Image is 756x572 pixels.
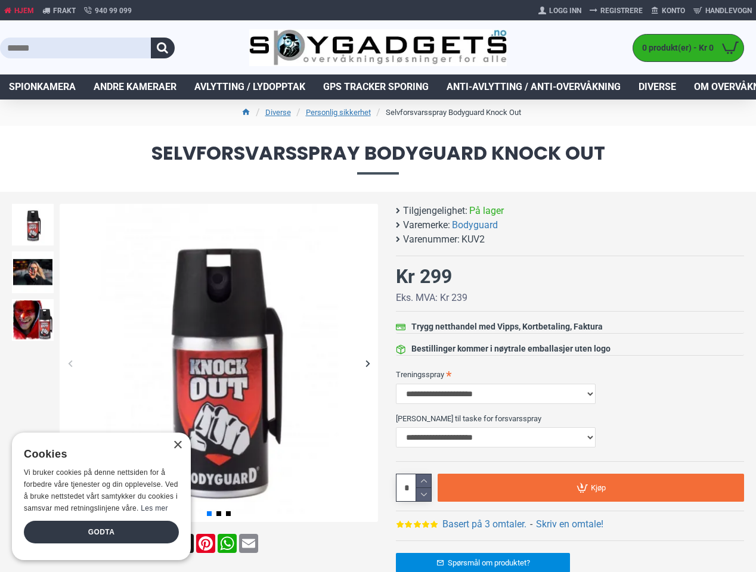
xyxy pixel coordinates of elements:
[216,511,221,516] span: Go to slide 2
[238,534,259,553] a: Email
[403,232,460,247] b: Varenummer:
[265,107,291,119] a: Diverse
[438,74,630,100] a: Anti-avlytting / Anti-overvåkning
[94,80,176,94] span: Andre kameraer
[226,511,231,516] span: Go to slide 3
[549,5,581,16] span: Logg Inn
[216,534,238,553] a: WhatsApp
[630,74,685,100] a: Diverse
[633,42,717,54] span: 0 produkt(er) - Kr 0
[207,511,212,516] span: Go to slide 1
[194,80,305,94] span: Avlytting / Lydopptak
[600,5,643,16] span: Registrere
[662,5,685,16] span: Konto
[173,441,182,450] div: Close
[396,262,452,291] div: Kr 299
[411,343,611,355] div: Bestillinger kommer i nøytrale emballasjer uten logo
[396,409,744,428] label: [PERSON_NAME] til taske for forsvarsspray
[306,107,371,119] a: Personlig sikkerhet
[14,5,34,16] span: Hjem
[647,1,689,20] a: Konto
[396,365,744,384] label: Treningsspray
[689,1,756,20] a: Handlevogn
[357,353,378,374] div: Next slide
[411,321,603,333] div: Trygg netthandel med Vipps, Kortbetaling, Faktura
[447,80,621,94] span: Anti-avlytting / Anti-overvåkning
[249,29,506,66] img: SpyGadgets.no
[60,353,80,374] div: Previous slide
[530,518,532,530] b: -
[12,144,744,174] span: Selvforsvarsspray Bodyguard Knock Out
[9,80,76,94] span: Spionkamera
[24,468,178,512] span: Vi bruker cookies på denne nettsiden for å forbedre våre tjenester og din opplevelse. Ved å bruke...
[534,1,585,20] a: Logg Inn
[185,74,314,100] a: Avlytting / Lydopptak
[60,204,378,522] img: Forsvarsspray - Lovlig Pepperspray - SpyGadgets.no
[591,484,606,492] span: Kjøp
[585,1,647,20] a: Registrere
[141,504,168,512] a: Les mer, opens a new window
[469,204,504,218] span: På lager
[24,442,171,467] div: Cookies
[85,74,185,100] a: Andre kameraer
[95,5,132,16] span: 940 99 099
[12,204,54,245] img: Forsvarsspray - Lovlig Pepperspray - SpyGadgets.no
[639,80,676,94] span: Diverse
[53,5,76,16] span: Frakt
[536,517,603,531] a: Skriv en omtale!
[403,204,467,218] b: Tilgjengelighet:
[12,299,54,341] img: Forsvarsspray - Lovlig Pepperspray - SpyGadgets.no
[633,35,743,61] a: 0 produkt(er) - Kr 0
[323,80,429,94] span: GPS Tracker Sporing
[314,74,438,100] a: GPS Tracker Sporing
[195,534,216,553] a: Pinterest
[452,218,498,232] a: Bodyguard
[24,521,179,543] div: Godta
[705,5,752,16] span: Handlevogn
[403,218,450,232] b: Varemerke:
[442,517,526,531] a: Basert på 3 omtaler.
[12,251,54,293] img: Forsvarsspray - Lovlig Pepperspray - SpyGadgets.no
[461,232,485,247] span: KUV2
